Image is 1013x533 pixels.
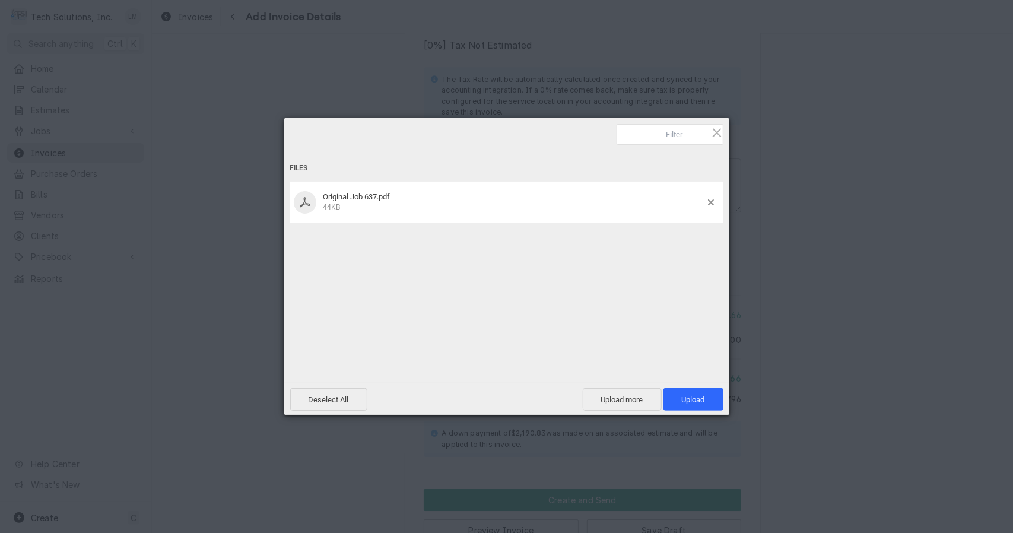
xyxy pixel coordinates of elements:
[320,192,708,212] div: Original Job 637.pdf
[663,388,723,411] span: Upload
[290,388,367,411] span: Deselect All
[323,192,390,201] span: Original Job 637.pdf
[290,157,723,179] div: Files
[583,388,662,411] span: Upload more
[323,203,341,211] span: 44KB
[710,126,723,139] span: Click here or hit ESC to close picker
[617,124,723,145] input: Filter
[682,395,705,404] span: Upload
